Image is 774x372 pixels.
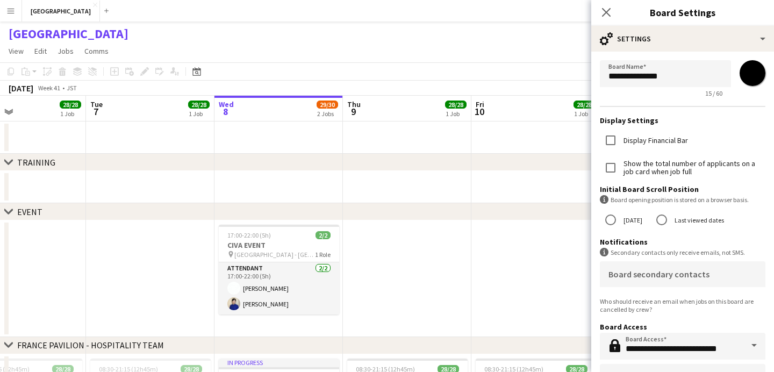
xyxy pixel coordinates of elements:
[476,99,484,109] span: Fri
[591,26,774,52] div: Settings
[445,101,467,109] span: 28/28
[600,297,765,313] div: Who should receive an email when jobs on this board are cancelled by crew?
[474,105,484,118] span: 10
[9,83,33,94] div: [DATE]
[621,160,765,176] label: Show the total number of applicants on a job card when job full
[315,251,331,259] span: 1 Role
[697,89,731,97] span: 15 / 60
[217,105,234,118] span: 8
[35,84,62,92] span: Week 41
[17,340,164,350] div: FRANCE PAVILION - HOSPITALITY TEAM
[600,195,765,204] div: Board opening position is stored on a browser basis.
[316,231,331,239] span: 2/2
[621,137,688,145] label: Display Financial Bar
[90,99,103,109] span: Tue
[188,101,210,109] span: 28/28
[600,184,765,194] h3: Initial Board Scroll Position
[672,212,724,228] label: Last viewed dates
[446,110,466,118] div: 1 Job
[58,46,74,56] span: Jobs
[9,26,128,42] h1: [GEOGRAPHIC_DATA]
[84,46,109,56] span: Comms
[227,231,271,239] span: 17:00-22:00 (5h)
[219,225,339,314] app-job-card: 17:00-22:00 (5h)2/2CIVA EVENT [GEOGRAPHIC_DATA] - [GEOGRAPHIC_DATA] EXPO 20251 RoleATTENDANT2/217...
[17,157,55,168] div: TRAINING
[600,237,765,247] h3: Notifications
[234,251,315,259] span: [GEOGRAPHIC_DATA] - [GEOGRAPHIC_DATA] EXPO 2025
[600,116,765,125] h3: Display Settings
[30,44,51,58] a: Edit
[317,110,338,118] div: 2 Jobs
[60,110,81,118] div: 1 Job
[53,44,78,58] a: Jobs
[608,269,709,280] mat-label: Board secondary contacts
[600,322,765,332] h3: Board Access
[591,5,774,19] h3: Board Settings
[89,105,103,118] span: 7
[4,44,28,58] a: View
[219,240,339,250] h3: CIVA EVENT
[189,110,209,118] div: 1 Job
[22,1,100,22] button: [GEOGRAPHIC_DATA]
[600,248,765,257] div: Secondary contacts only receive emails, not SMS.
[574,110,594,118] div: 1 Job
[60,101,81,109] span: 28/28
[80,44,113,58] a: Comms
[317,101,338,109] span: 29/30
[219,99,234,109] span: Wed
[219,262,339,314] app-card-role: ATTENDANT2/217:00-22:00 (5h)[PERSON_NAME][PERSON_NAME]
[34,46,47,56] span: Edit
[347,99,361,109] span: Thu
[621,212,642,228] label: [DATE]
[574,101,595,109] span: 28/28
[9,46,24,56] span: View
[17,206,42,217] div: EVENT
[67,84,77,92] div: JST
[346,105,361,118] span: 9
[219,359,339,367] div: In progress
